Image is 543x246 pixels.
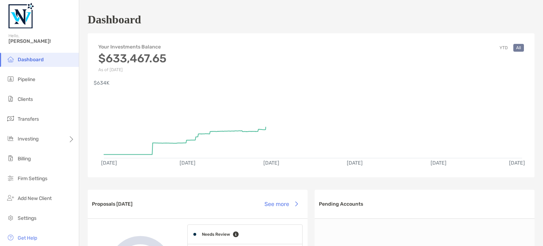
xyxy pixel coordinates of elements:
[94,80,110,86] text: $634K
[18,116,39,122] span: Transfers
[18,156,31,162] span: Billing
[6,134,15,143] img: investing icon
[18,215,36,221] span: Settings
[18,57,44,63] span: Dashboard
[88,13,141,26] h1: Dashboard
[6,75,15,83] img: pipeline icon
[509,160,525,166] text: [DATE]
[263,160,279,166] text: [DATE]
[202,232,230,237] h4: Needs Review
[18,176,47,182] span: Firm Settings
[259,196,303,212] button: See more
[497,44,510,52] button: YTD
[347,160,363,166] text: [DATE]
[6,174,15,182] img: firm-settings icon
[18,96,33,102] span: Clients
[180,160,195,166] text: [DATE]
[6,95,15,103] img: clients icon
[18,235,37,241] span: Get Help
[319,201,363,207] h3: Pending Accounts
[6,213,15,222] img: settings icon
[18,136,39,142] span: Investing
[6,233,15,242] img: get-help icon
[92,201,133,207] h3: Proposals [DATE]
[101,160,117,166] text: [DATE]
[8,3,34,28] img: Zoe Logo
[6,194,15,202] img: add_new_client icon
[6,154,15,162] img: billing icon
[8,38,75,44] span: [PERSON_NAME]!
[98,67,167,72] p: As of [DATE]
[18,195,52,201] span: Add New Client
[513,44,524,52] button: All
[431,160,446,166] text: [DATE]
[98,52,167,65] h3: $633,467.65
[98,44,167,50] h4: Your Investments Balance
[6,114,15,123] img: transfers icon
[18,76,35,82] span: Pipeline
[6,55,15,63] img: dashboard icon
